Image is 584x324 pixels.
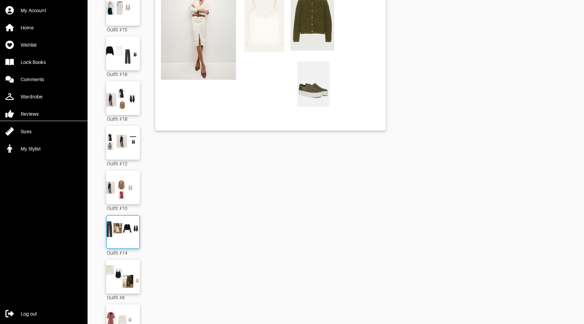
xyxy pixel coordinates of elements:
[21,7,46,14] div: My Account
[106,204,140,212] div: Outfit #10
[104,129,142,156] img: Outfit Outfit #12
[104,40,142,67] img: Outfit Outfit #16
[105,219,141,245] img: Outfit Outfit #14
[106,160,140,167] div: Outfit #12
[21,93,43,100] div: Wardrobe
[21,145,41,152] div: My Stylist
[106,26,140,33] div: Outfit #15
[21,24,34,31] div: Home
[21,310,37,317] div: Log out
[21,128,31,135] div: Sizes
[106,249,140,256] div: Outfit #14
[104,263,142,290] img: Outfit Outfit #8
[106,70,140,78] div: Outfit #16
[104,174,142,201] img: Outfit Outfit #10
[106,294,140,301] div: Outfit #8
[106,115,140,122] div: Outfit #18
[21,42,36,48] div: Wishlist
[21,76,44,83] div: Comments
[104,85,142,112] img: Outfit Outfit #18
[21,111,39,117] div: Reviews
[21,59,46,66] div: Look Books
